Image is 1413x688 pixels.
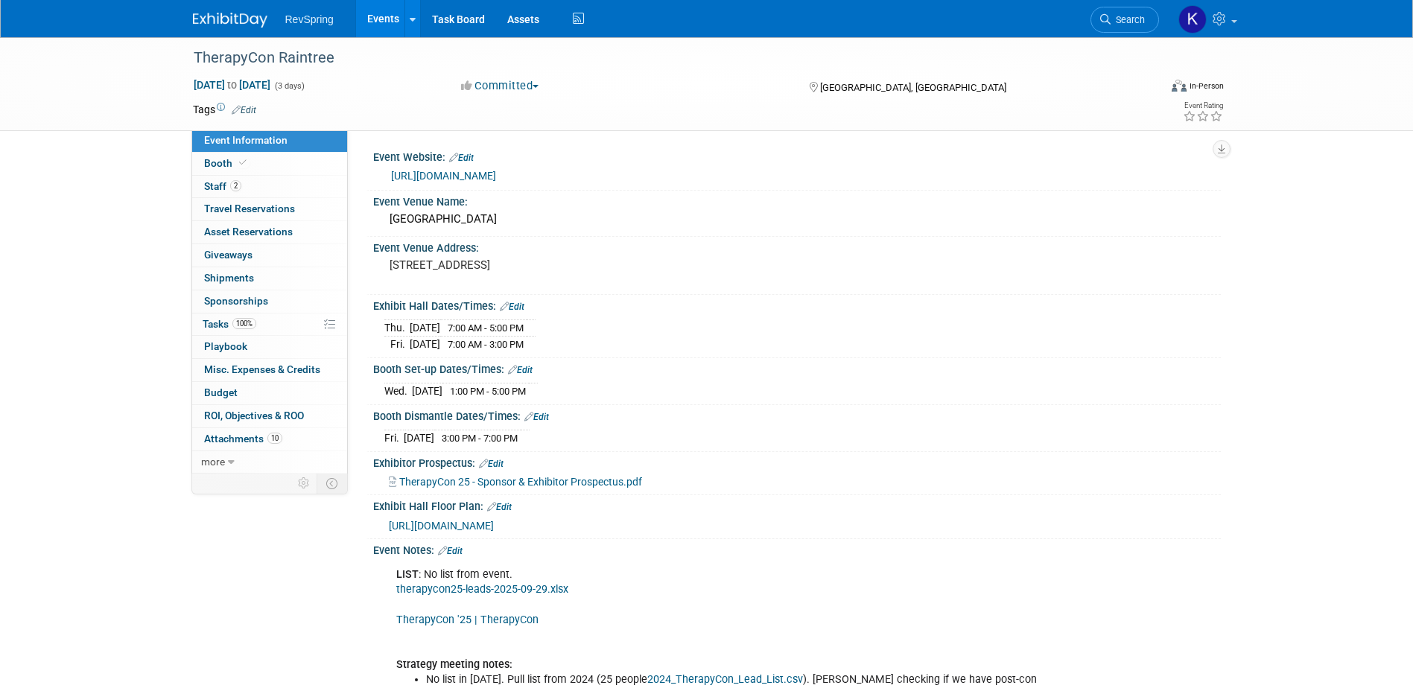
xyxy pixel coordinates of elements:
img: Kelsey Culver [1178,5,1207,34]
button: Committed [456,78,544,94]
a: Search [1090,7,1159,33]
div: Event Venue Address: [373,237,1221,255]
a: Edit [500,302,524,312]
a: [URL][DOMAIN_NAME] [391,170,496,182]
div: In-Person [1189,80,1224,92]
div: Booth Dismantle Dates/Times: [373,405,1221,424]
td: [DATE] [410,337,440,352]
div: [GEOGRAPHIC_DATA] [384,208,1210,231]
a: Edit [508,365,533,375]
a: more [192,451,347,474]
a: Edit [524,412,549,422]
div: Event Website: [373,146,1221,165]
td: Tags [193,102,256,117]
span: RevSpring [285,13,334,25]
a: Shipments [192,267,347,290]
div: Booth Set-up Dates/Times: [373,358,1221,378]
a: Sponsorships [192,290,347,313]
span: Misc. Expenses & Credits [204,363,320,375]
span: 7:00 AM - 5:00 PM [448,322,524,334]
img: ExhibitDay [193,13,267,28]
a: therapycon25-leads-2025-09-29.xlsx [396,583,568,596]
td: Personalize Event Tab Strip [291,474,317,493]
a: Staff2 [192,176,347,198]
td: [DATE] [412,383,442,399]
a: Booth [192,153,347,175]
span: [DATE] [DATE] [193,78,271,92]
td: Toggle Event Tabs [317,474,347,493]
b: LIST [396,568,419,581]
a: TherapyCon 25 - Sponsor & Exhibitor Prospectus.pdf [389,476,642,488]
td: [DATE] [404,430,434,446]
i: Booth reservation complete [239,159,247,167]
span: 3:00 PM - 7:00 PM [442,433,518,444]
span: Event Information [204,134,288,146]
pre: [STREET_ADDRESS] [390,258,710,272]
a: Edit [479,459,504,469]
a: ROI, Objectives & ROO [192,405,347,427]
span: TherapyCon 25 - Sponsor & Exhibitor Prospectus.pdf [399,476,642,488]
a: TherapyCon '25 | TherapyCon [396,614,539,626]
span: Staff [204,180,241,192]
a: Budget [192,382,347,404]
span: Giveaways [204,249,253,261]
span: [GEOGRAPHIC_DATA], [GEOGRAPHIC_DATA] [820,82,1006,93]
span: Playbook [204,340,247,352]
td: Fri. [384,430,404,446]
span: Tasks [203,318,256,330]
span: Search [1111,14,1145,25]
td: Fri. [384,337,410,352]
td: Wed. [384,383,412,399]
div: Event Rating [1183,102,1223,109]
span: more [201,456,225,468]
span: ROI, Objectives & ROO [204,410,304,421]
span: to [225,79,239,91]
a: Asset Reservations [192,221,347,243]
span: Sponsorships [204,295,268,307]
div: Exhibit Hall Dates/Times: [373,295,1221,314]
a: Edit [438,546,463,556]
div: TherapyCon Raintree [188,45,1137,71]
span: (3 days) [273,81,305,91]
div: Event Notes: [373,539,1221,558]
td: [DATE] [410,320,440,337]
a: Travel Reservations [192,198,347,220]
a: Playbook [192,336,347,358]
a: Edit [232,105,256,115]
a: Attachments10 [192,428,347,450]
a: Edit [449,153,474,163]
a: Edit [487,502,512,512]
div: Exhibit Hall Floor Plan: [373,495,1221,515]
a: Tasks100% [192,313,347,336]
b: Strategy meeting notes: [396,658,512,671]
span: 7:00 AM - 3:00 PM [448,339,524,350]
div: Exhibitor Prospectus: [373,452,1221,471]
a: [URL][DOMAIN_NAME] [389,520,494,532]
a: Giveaways [192,244,347,267]
a: Event Information [192,130,347,152]
span: Budget [204,386,238,398]
span: Shipments [204,272,254,284]
td: Thu. [384,320,410,337]
img: Format-Inperson.png [1172,80,1187,92]
a: 2024_TherapyCon_Lead_List.csv [647,673,803,686]
span: 2 [230,180,241,191]
div: Event Format [1071,77,1225,100]
span: Booth [204,157,250,169]
span: 10 [267,433,282,444]
span: Asset Reservations [204,226,293,238]
span: Travel Reservations [204,203,295,214]
div: Event Venue Name: [373,191,1221,209]
span: 1:00 PM - 5:00 PM [450,386,526,397]
span: 100% [232,318,256,329]
a: Misc. Expenses & Credits [192,359,347,381]
span: Attachments [204,433,282,445]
